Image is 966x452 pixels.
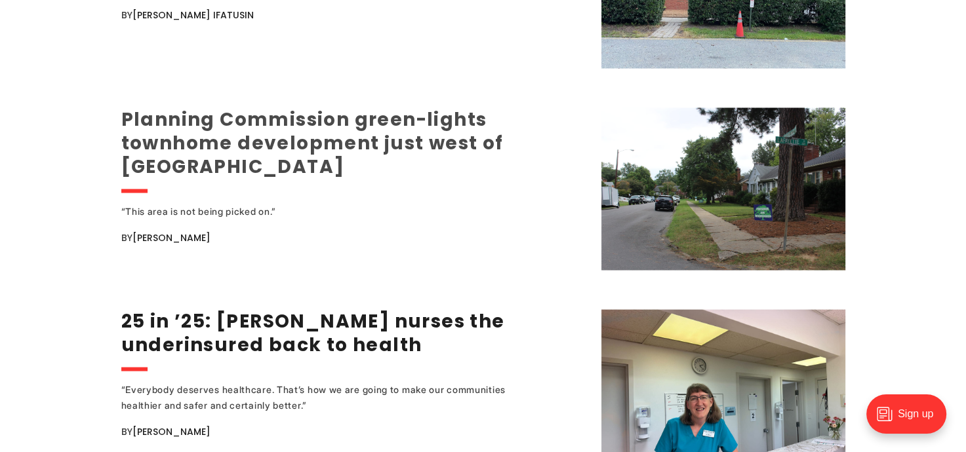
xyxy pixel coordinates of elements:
[121,203,548,219] div: “This area is not being picked on.”
[121,308,505,357] a: 25 in ’25: [PERSON_NAME] nurses the underinsured back to health
[601,107,845,270] img: Planning Commission green-lights townhome development just west of Carytown
[121,381,548,413] div: “Everybody deserves healthcare. That’s how we are going to make our communities healthier and saf...
[132,231,211,244] a: [PERSON_NAME]
[121,106,504,179] a: Planning Commission green-lights townhome development just west of [GEOGRAPHIC_DATA]
[132,424,211,438] a: [PERSON_NAME]
[121,7,585,23] div: By
[132,9,254,22] a: [PERSON_NAME] Ifatusin
[855,388,966,452] iframe: portal-trigger
[121,423,585,439] div: By
[121,229,585,245] div: By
